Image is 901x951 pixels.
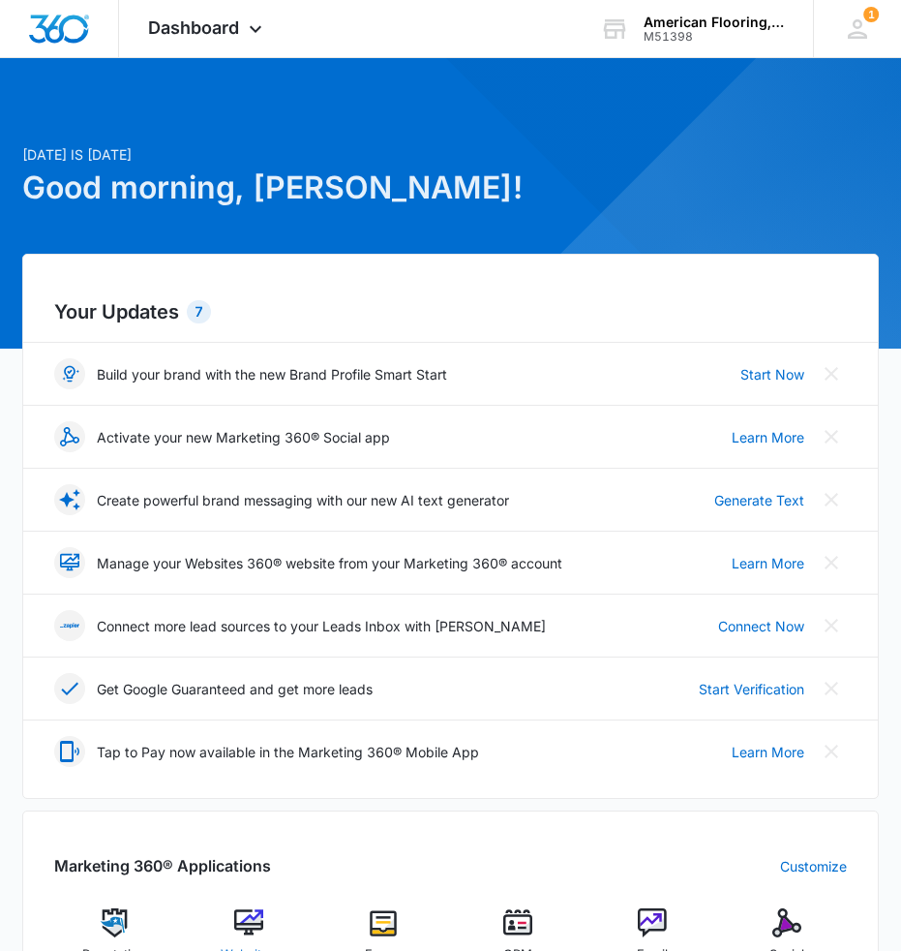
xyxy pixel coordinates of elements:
p: Tap to Pay now available in the Marketing 360® Mobile App [97,742,479,762]
div: account name [644,15,785,30]
a: Start Verification [699,679,804,699]
button: Close [816,358,847,389]
p: Manage your Websites 360® website from your Marketing 360® account [97,553,562,573]
h2: Marketing 360® Applications [54,854,271,877]
button: Close [816,736,847,767]
p: Activate your new Marketing 360® Social app [97,427,390,447]
button: Close [816,610,847,641]
h2: Your Updates [54,297,846,326]
button: Close [816,547,847,578]
a: Generate Text [714,490,804,510]
button: Close [816,484,847,515]
button: Close [816,673,847,704]
button: Close [816,421,847,452]
h1: Good morning, [PERSON_NAME]! [22,165,878,211]
p: Create powerful brand messaging with our new AI text generator [97,490,509,510]
span: Dashboard [148,17,239,38]
p: Get Google Guaranteed and get more leads [97,679,373,699]
a: Start Now [740,364,804,384]
div: 7 [187,300,211,323]
a: Connect Now [718,616,804,636]
a: Customize [780,856,847,876]
p: Connect more lead sources to your Leads Inbox with [PERSON_NAME] [97,616,546,636]
div: notifications count [863,7,879,22]
span: 1 [863,7,879,22]
a: Learn More [732,427,804,447]
div: account id [644,30,785,44]
a: Learn More [732,742,804,762]
p: Build your brand with the new Brand Profile Smart Start [97,364,447,384]
a: Learn More [732,553,804,573]
p: [DATE] is [DATE] [22,144,878,165]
